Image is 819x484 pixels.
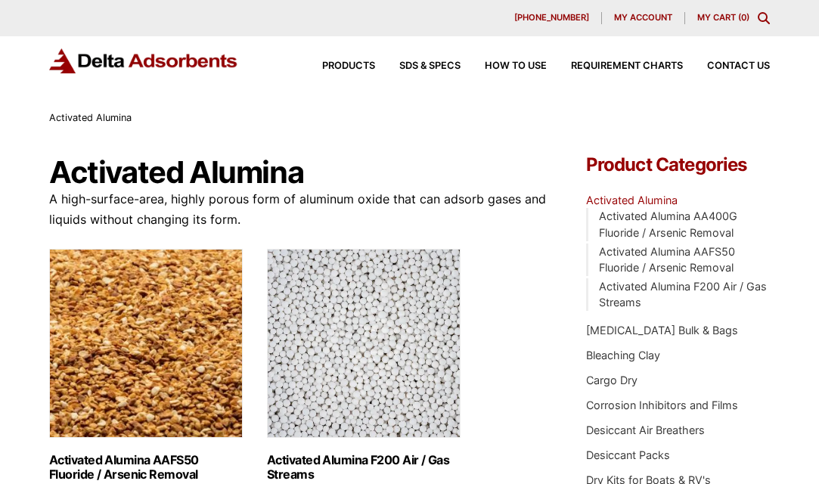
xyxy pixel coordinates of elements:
a: Requirement Charts [547,61,683,71]
a: Corrosion Inhibitors and Films [586,399,738,411]
a: Visit product category Activated Alumina F200 Air / Gas Streams [267,249,461,482]
span: Activated Alumina [49,112,132,123]
a: [PHONE_NUMBER] [502,12,602,24]
a: SDS & SPECS [375,61,461,71]
span: 0 [741,12,746,23]
span: [PHONE_NUMBER] [514,14,589,22]
a: Desiccant Packs [586,448,670,461]
a: My Cart (0) [697,12,749,23]
img: Activated Alumina F200 Air / Gas Streams [267,249,461,438]
h1: Activated Alumina [49,156,551,189]
a: Activated Alumina AA400G Fluoride / Arsenic Removal [599,209,737,239]
a: Activated Alumina F200 Air / Gas Streams [599,280,767,309]
a: Cargo Dry [586,374,638,386]
a: Bleaching Clay [586,349,660,361]
a: Products [298,61,375,71]
p: A high-surface-area, highly porous form of aluminum oxide that can adsorb gases and liquids witho... [49,189,551,230]
a: My account [602,12,685,24]
a: Activated Alumina [586,194,678,206]
h4: Product Categories [586,156,770,174]
a: Visit product category Activated Alumina AAFS50 Fluoride / Arsenic Removal [49,249,243,482]
span: SDS & SPECS [399,61,461,71]
h2: Activated Alumina F200 Air / Gas Streams [267,453,461,482]
a: [MEDICAL_DATA] Bulk & Bags [586,324,738,337]
h2: Activated Alumina AAFS50 Fluoride / Arsenic Removal [49,453,243,482]
span: How to Use [485,61,547,71]
span: Requirement Charts [571,61,683,71]
span: Contact Us [707,61,770,71]
span: My account [614,14,672,22]
div: Toggle Modal Content [758,12,770,24]
a: Desiccant Air Breathers [586,423,705,436]
a: How to Use [461,61,547,71]
a: Activated Alumina AAFS50 Fluoride / Arsenic Removal [599,245,735,275]
span: Products [322,61,375,71]
a: Contact Us [683,61,770,71]
img: Delta Adsorbents [49,48,238,73]
img: Activated Alumina AAFS50 Fluoride / Arsenic Removal [49,249,243,438]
